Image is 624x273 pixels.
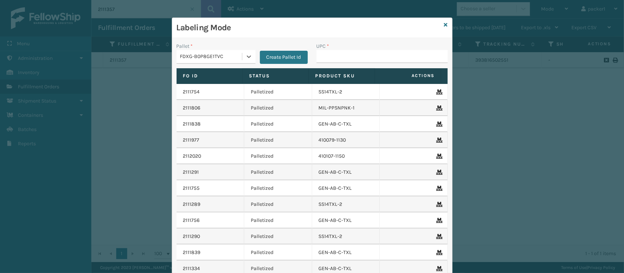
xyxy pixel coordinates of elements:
[183,169,199,176] a: 2111291
[436,234,441,239] i: Remove From Pallet
[183,73,236,79] label: Fo Id
[180,53,243,61] div: FDXG-B0P8GE1TVC
[183,201,201,208] a: 2111289
[177,42,193,50] label: Pallet
[183,153,201,160] a: 2112020
[436,266,441,271] i: Remove From Pallet
[312,164,380,180] td: GEN-AB-C-TXL
[244,132,312,148] td: Palletized
[312,180,380,196] td: GEN-AB-C-TXL
[312,100,380,116] td: MIL-PPSNPNK-1
[436,250,441,255] i: Remove From Pallet
[312,84,380,100] td: SS14TXL-2
[183,233,200,240] a: 2111290
[244,180,312,196] td: Palletized
[183,185,200,192] a: 2111755
[244,116,312,132] td: Palletized
[244,100,312,116] td: Palletized
[183,136,200,144] a: 2111977
[312,212,380,228] td: GEN-AB-C-TXL
[436,138,441,143] i: Remove From Pallet
[244,245,312,261] td: Palletized
[312,132,380,148] td: 410079-1130
[183,120,201,128] a: 2111838
[317,42,329,50] label: UPC
[183,88,200,96] a: 2111754
[244,228,312,245] td: Palletized
[312,245,380,261] td: GEN-AB-C-TXL
[244,212,312,228] td: Palletized
[436,202,441,207] i: Remove From Pallet
[436,154,441,159] i: Remove From Pallet
[244,164,312,180] td: Palletized
[436,170,441,175] i: Remove From Pallet
[377,70,439,82] span: Actions
[249,73,302,79] label: Status
[436,186,441,191] i: Remove From Pallet
[312,116,380,132] td: GEN-AB-C-TXL
[244,196,312,212] td: Palletized
[260,51,308,64] button: Create Pallet Id
[177,22,441,33] h3: Labeling Mode
[312,196,380,212] td: SS14TXL-2
[436,105,441,111] i: Remove From Pallet
[183,265,200,272] a: 2111334
[436,89,441,95] i: Remove From Pallet
[312,228,380,245] td: SS14TXL-2
[315,73,368,79] label: Product SKU
[244,84,312,100] td: Palletized
[436,218,441,223] i: Remove From Pallet
[183,217,200,224] a: 2111756
[312,148,380,164] td: 410107-1150
[244,148,312,164] td: Palletized
[183,249,201,256] a: 2111839
[436,122,441,127] i: Remove From Pallet
[183,104,201,112] a: 2111806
